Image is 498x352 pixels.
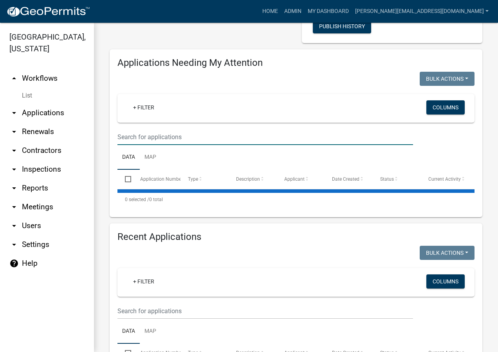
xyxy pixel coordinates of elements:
[9,183,19,193] i: arrow_drop_down
[9,202,19,212] i: arrow_drop_down
[9,108,19,118] i: arrow_drop_down
[117,303,413,319] input: Search for applications
[180,170,229,189] datatable-header-cell: Type
[420,170,469,189] datatable-header-cell: Current Activity
[332,176,359,182] span: Date Created
[127,274,161,288] a: + Filter
[140,319,161,344] a: Map
[9,165,19,174] i: arrow_drop_down
[9,221,19,230] i: arrow_drop_down
[426,100,465,114] button: Columns
[9,259,19,268] i: help
[325,170,373,189] datatable-header-cell: Date Created
[117,170,132,189] datatable-header-cell: Select
[117,319,140,344] a: Data
[117,190,475,209] div: 0 total
[352,4,492,19] a: [PERSON_NAME][EMAIL_ADDRESS][DOMAIN_NAME]
[305,4,352,19] a: My Dashboard
[9,240,19,249] i: arrow_drop_down
[132,170,180,189] datatable-header-cell: Application Number
[125,197,149,202] span: 0 selected /
[117,57,475,69] h4: Applications Needing My Attention
[426,274,465,288] button: Columns
[140,145,161,170] a: Map
[117,129,413,145] input: Search for applications
[259,4,281,19] a: Home
[380,176,394,182] span: Status
[284,176,305,182] span: Applicant
[117,145,140,170] a: Data
[236,176,260,182] span: Description
[127,100,161,114] a: + Filter
[420,246,475,260] button: Bulk Actions
[276,170,325,189] datatable-header-cell: Applicant
[188,176,198,182] span: Type
[313,24,371,30] wm-modal-confirm: Workflow Publish History
[428,176,461,182] span: Current Activity
[313,19,371,33] button: Publish History
[9,146,19,155] i: arrow_drop_down
[9,127,19,136] i: arrow_drop_down
[373,170,421,189] datatable-header-cell: Status
[229,170,277,189] datatable-header-cell: Description
[281,4,305,19] a: Admin
[420,72,475,86] button: Bulk Actions
[140,176,183,182] span: Application Number
[117,231,475,243] h4: Recent Applications
[9,74,19,83] i: arrow_drop_up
